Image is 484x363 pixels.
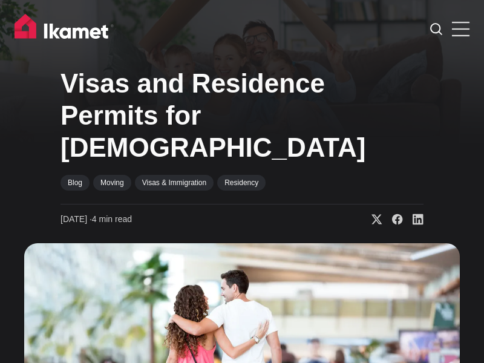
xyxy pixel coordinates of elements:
[217,175,266,191] a: Residency
[93,175,131,191] a: Moving
[403,214,423,226] a: Share on Linkedin
[382,214,403,226] a: Share on Facebook
[60,214,92,224] span: [DATE] ∙
[60,214,132,226] time: 4 min read
[135,175,214,191] a: Visas & Immigration
[60,68,423,163] h1: Visas and Residence Permits for [DEMOGRAPHIC_DATA]
[362,214,382,226] a: Share on X
[60,175,90,191] a: Blog
[15,14,114,44] img: Ikamet home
